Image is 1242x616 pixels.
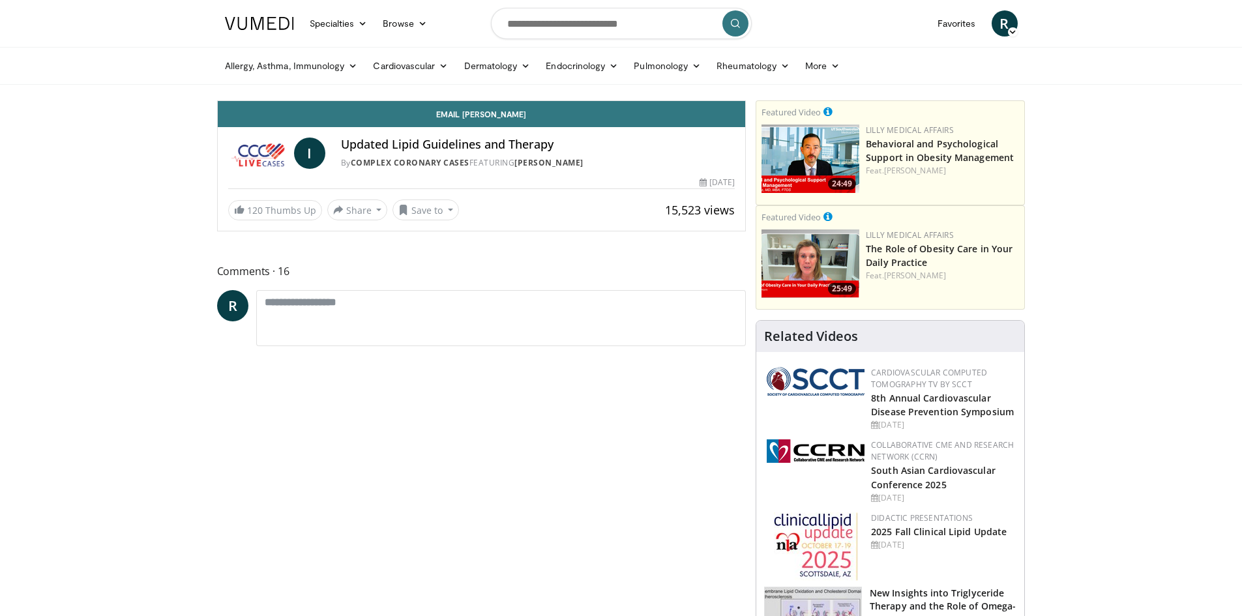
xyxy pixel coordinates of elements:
[828,178,856,190] span: 24:49
[218,101,746,127] a: Email [PERSON_NAME]
[700,177,735,188] div: [DATE]
[225,17,294,30] img: VuMedi Logo
[761,211,821,223] small: Featured Video
[665,202,735,218] span: 15,523 views
[797,53,848,79] a: More
[351,157,469,168] a: Complex Coronary Cases
[491,8,752,39] input: Search topics, interventions
[761,125,859,193] img: ba3304f6-7838-4e41-9c0f-2e31ebde6754.png.150x105_q85_crop-smart_upscale.png
[217,53,366,79] a: Allergy, Asthma, Immunology
[228,200,322,220] a: 120 Thumbs Up
[866,242,1013,269] a: The Role of Obesity Care in Your Daily Practice
[761,229,859,298] a: 25:49
[217,263,747,280] span: Comments 16
[294,138,325,169] a: I
[767,367,865,396] img: 51a70120-4f25-49cc-93a4-67582377e75f.png.150x105_q85_autocrop_double_scale_upscale_version-0.2.png
[228,138,289,169] img: Complex Coronary Cases
[538,53,626,79] a: Endocrinology
[884,165,946,176] a: [PERSON_NAME]
[302,10,376,37] a: Specialties
[456,53,539,79] a: Dermatology
[992,10,1018,37] a: R
[761,125,859,193] a: 24:49
[871,525,1007,538] a: 2025 Fall Clinical Lipid Update
[871,439,1014,462] a: Collaborative CME and Research Network (CCRN)
[365,53,456,79] a: Cardiovascular
[392,199,459,220] button: Save to
[871,492,1014,504] div: [DATE]
[871,512,1014,524] div: Didactic Presentations
[828,283,856,295] span: 25:49
[866,270,1019,282] div: Feat.
[764,329,858,344] h4: Related Videos
[871,539,1014,551] div: [DATE]
[626,53,709,79] a: Pulmonology
[871,392,1014,418] a: 8th Annual Cardiovascular Disease Prevention Symposium
[375,10,435,37] a: Browse
[871,464,996,490] a: South Asian Cardiovascular Conference 2025
[866,138,1014,164] a: Behavioral and Psychological Support in Obesity Management
[327,199,388,220] button: Share
[884,270,946,281] a: [PERSON_NAME]
[774,512,858,581] img: d65bce67-f81a-47c5-b47d-7b8806b59ca8.jpg.150x105_q85_autocrop_double_scale_upscale_version-0.2.jpg
[767,439,865,463] img: a04ee3ba-8487-4636-b0fb-5e8d268f3737.png.150x105_q85_autocrop_double_scale_upscale_version-0.2.png
[341,157,735,169] div: By FEATURING
[761,229,859,298] img: e1208b6b-349f-4914-9dd7-f97803bdbf1d.png.150x105_q85_crop-smart_upscale.png
[866,165,1019,177] div: Feat.
[247,204,263,216] span: 120
[217,290,248,321] a: R
[341,138,735,152] h4: Updated Lipid Guidelines and Therapy
[871,419,1014,431] div: [DATE]
[514,157,584,168] a: [PERSON_NAME]
[866,229,954,241] a: Lilly Medical Affairs
[871,367,987,390] a: Cardiovascular Computed Tomography TV by SCCT
[709,53,797,79] a: Rheumatology
[930,10,984,37] a: Favorites
[761,106,821,118] small: Featured Video
[866,125,954,136] a: Lilly Medical Affairs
